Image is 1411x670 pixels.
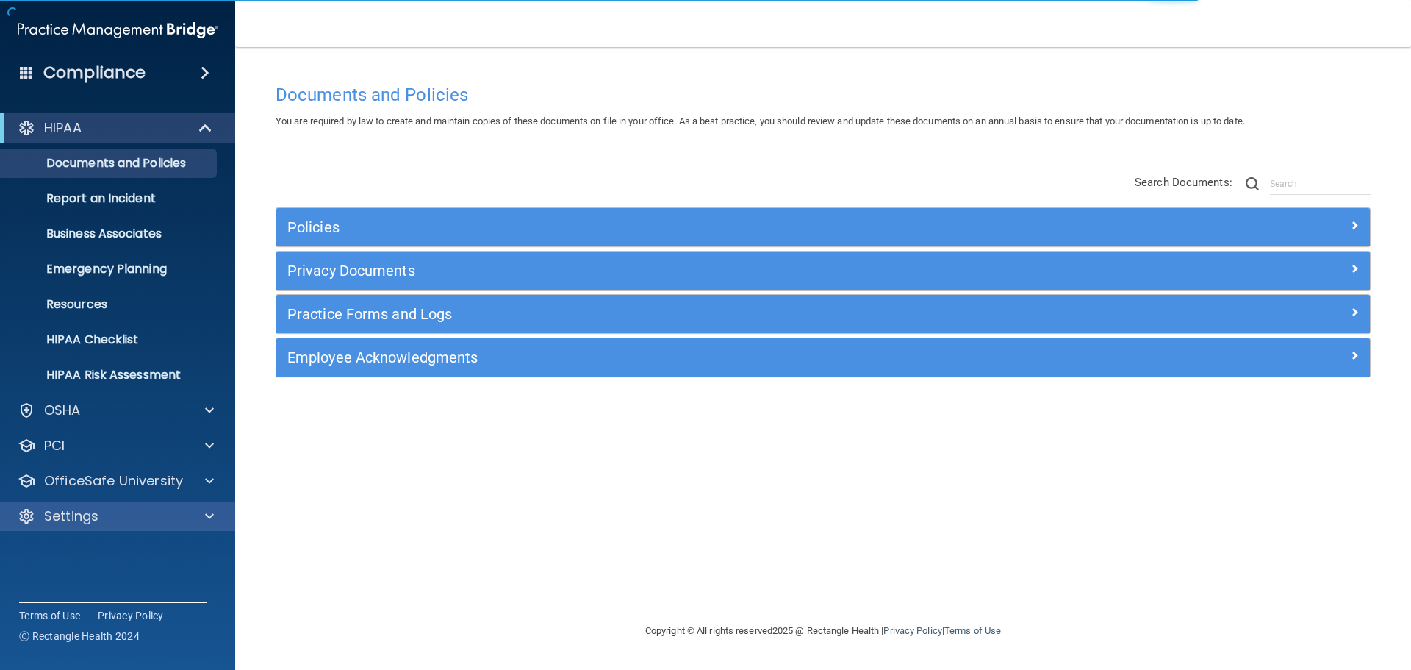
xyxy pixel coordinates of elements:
[10,332,210,347] p: HIPAA Checklist
[18,472,214,490] a: OfficeSafe University
[287,259,1359,282] a: Privacy Documents
[44,119,82,137] p: HIPAA
[19,608,80,623] a: Terms of Use
[287,349,1085,366] h5: Employee Acknowledgments
[10,227,210,241] p: Business Associates
[944,625,1001,636] a: Terms of Use
[44,507,98,525] p: Settings
[10,191,210,206] p: Report an Incident
[98,608,164,623] a: Privacy Policy
[287,215,1359,239] a: Policies
[44,472,183,490] p: OfficeSafe University
[43,63,146,83] h4: Compliance
[44,402,81,419] p: OSHA
[287,306,1085,322] h5: Practice Forms and Logs
[1270,173,1371,195] input: Search
[18,119,213,137] a: HIPAA
[276,85,1371,104] h4: Documents and Policies
[10,368,210,382] p: HIPAA Risk Assessment
[18,507,214,525] a: Settings
[1246,177,1259,190] img: ic-search.3b580494.png
[18,15,218,45] img: PMB logo
[10,297,210,312] p: Resources
[18,437,214,455] a: PCI
[287,302,1359,326] a: Practice Forms and Logs
[10,262,210,277] p: Emergency Planning
[19,629,140,644] span: Ⓒ Rectangle Health 2024
[287,219,1085,235] h5: Policies
[555,607,1091,655] div: Copyright © All rights reserved 2025 @ Rectangle Health | |
[287,263,1085,279] h5: Privacy Documents
[1135,176,1232,189] span: Search Documents:
[883,625,941,636] a: Privacy Policy
[10,156,210,171] p: Documents and Policies
[44,437,65,455] p: PCI
[276,115,1245,126] span: You are required by law to create and maintain copies of these documents on file in your office. ...
[287,346,1359,369] a: Employee Acknowledgments
[18,402,214,419] a: OSHA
